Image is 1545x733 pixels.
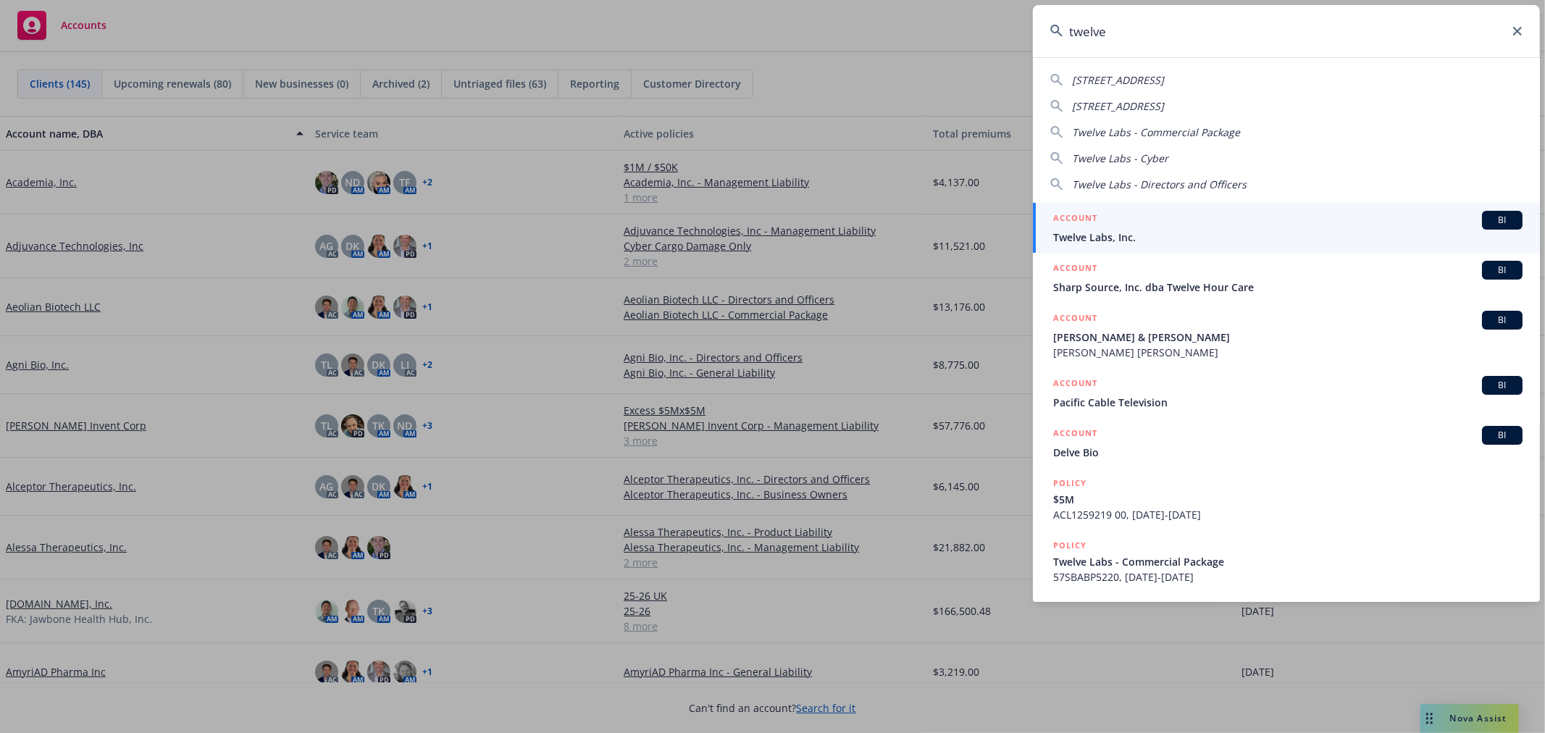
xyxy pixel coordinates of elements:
a: ACCOUNTBI[PERSON_NAME] & [PERSON_NAME][PERSON_NAME] [PERSON_NAME] [1033,303,1540,368]
span: Twelve Labs - Directors and Officers [1072,177,1247,191]
span: $5M [1053,492,1523,507]
h5: POLICY [1053,476,1086,490]
span: BI [1488,214,1517,227]
span: Twelve Labs - Commercial Package [1053,554,1523,569]
h5: ACCOUNT [1053,261,1097,278]
a: ACCOUNTBIDelve Bio [1033,418,1540,468]
span: Delve Bio [1053,445,1523,460]
a: ACCOUNTBISharp Source, Inc. dba Twelve Hour Care [1033,253,1540,303]
h5: ACCOUNT [1053,311,1097,328]
a: POLICY [1033,592,1540,655]
h5: POLICY [1053,600,1086,615]
a: ACCOUNTBITwelve Labs, Inc. [1033,203,1540,253]
span: BI [1488,264,1517,277]
span: Pacific Cable Television [1053,395,1523,410]
span: Twelve Labs - Cyber [1072,151,1168,165]
span: Twelve Labs - Commercial Package [1072,125,1240,139]
span: BI [1488,379,1517,392]
span: [STREET_ADDRESS] [1072,73,1164,87]
h5: ACCOUNT [1053,426,1097,443]
span: BI [1488,314,1517,327]
h5: ACCOUNT [1053,376,1097,393]
h5: ACCOUNT [1053,211,1097,228]
span: [PERSON_NAME] & [PERSON_NAME] [1053,330,1523,345]
span: Sharp Source, Inc. dba Twelve Hour Care [1053,280,1523,295]
h5: POLICY [1053,538,1086,553]
span: [STREET_ADDRESS] [1072,99,1164,113]
span: 57SBABP5220, [DATE]-[DATE] [1053,569,1523,585]
a: POLICY$5MACL1259219 00, [DATE]-[DATE] [1033,468,1540,530]
span: Twelve Labs, Inc. [1053,230,1523,245]
span: ACL1259219 00, [DATE]-[DATE] [1053,507,1523,522]
input: Search... [1033,5,1540,57]
span: [PERSON_NAME] [PERSON_NAME] [1053,345,1523,360]
a: POLICYTwelve Labs - Commercial Package57SBABP5220, [DATE]-[DATE] [1033,530,1540,592]
a: ACCOUNTBIPacific Cable Television [1033,368,1540,418]
span: BI [1488,429,1517,442]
